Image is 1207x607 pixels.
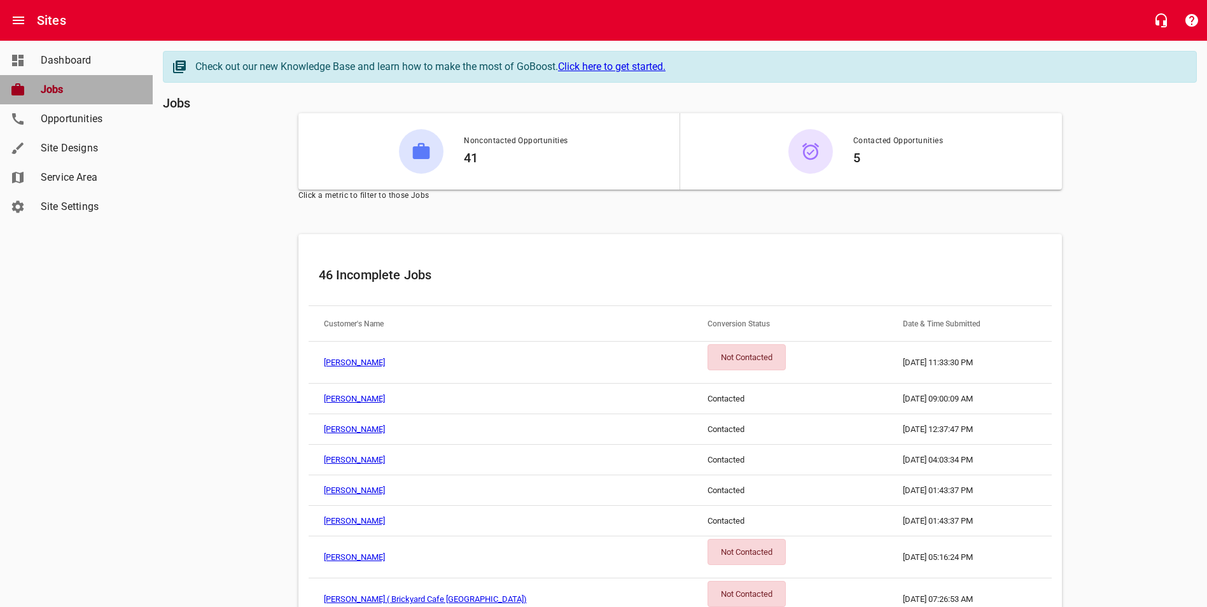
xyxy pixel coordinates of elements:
td: [DATE] 01:43:37 PM [888,506,1051,536]
th: Customer's Name [309,306,693,342]
h6: Sites [37,10,66,31]
th: Conversion Status [692,306,888,342]
span: Noncontacted Opportunities [464,135,568,148]
h6: 46 Incomplete Jobs [319,265,1042,285]
td: Contacted [692,414,888,445]
a: [PERSON_NAME]Contacted[DATE] 01:43:37 PM [309,506,1052,536]
td: [DATE] 11:33:30 PM [888,342,1051,384]
a: [PERSON_NAME] [324,552,385,562]
a: [PERSON_NAME] [324,516,385,526]
span: Site Designs [41,141,137,156]
td: Contacted [692,506,888,536]
th: Date & Time Submitted [888,306,1051,342]
div: Check out our new Knowledge Base and learn how to make the most of GoBoost. [195,59,1183,74]
a: [PERSON_NAME] [324,358,385,367]
button: Open drawer [3,5,34,36]
span: Dashboard [41,53,137,68]
td: Contacted [692,475,888,506]
button: Contacted Opportunities5 [680,113,1062,190]
span: Opportunities [41,111,137,127]
div: Not Contacted [708,581,786,607]
div: Not Contacted [708,344,786,370]
td: [DATE] 09:00:09 AM [888,384,1051,414]
td: [DATE] 04:03:34 PM [888,445,1051,475]
td: Contacted [692,384,888,414]
button: Support Portal [1176,5,1207,36]
span: Site Settings [41,199,137,214]
span: Jobs [41,82,137,97]
td: Contacted [692,445,888,475]
a: [PERSON_NAME] [324,455,385,464]
a: [PERSON_NAME] [324,424,385,434]
td: [DATE] 12:37:47 PM [888,414,1051,445]
span: Contacted Opportunities [853,135,943,148]
a: [PERSON_NAME]Contacted[DATE] 04:03:34 PM [309,445,1052,475]
a: [PERSON_NAME] ( Brickyard Cafe [GEOGRAPHIC_DATA]) [324,594,527,604]
span: Click a metric to filter to those Jobs [298,190,1062,202]
h6: 5 [853,148,943,168]
button: Noncontacted Opportunities41 [298,113,680,190]
a: [PERSON_NAME] [324,485,385,495]
td: [DATE] 01:43:37 PM [888,475,1051,506]
a: [PERSON_NAME]Contacted[DATE] 01:43:37 PM [309,475,1052,506]
div: Not Contacted [708,539,786,565]
span: Service Area [41,170,137,185]
button: Live Chat [1146,5,1176,36]
a: [PERSON_NAME]Contacted[DATE] 09:00:09 AM [309,384,1052,414]
a: [PERSON_NAME]Contacted[DATE] 12:37:47 PM [309,414,1052,445]
a: Click here to get started. [558,60,666,73]
a: [PERSON_NAME] [324,394,385,403]
a: [PERSON_NAME]Not Contacted[DATE] 05:16:24 PM [309,536,1052,578]
h6: Jobs [163,93,1197,113]
a: [PERSON_NAME]Not Contacted[DATE] 11:33:30 PM [309,342,1052,384]
td: [DATE] 05:16:24 PM [888,536,1051,578]
h6: 41 [464,148,568,168]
